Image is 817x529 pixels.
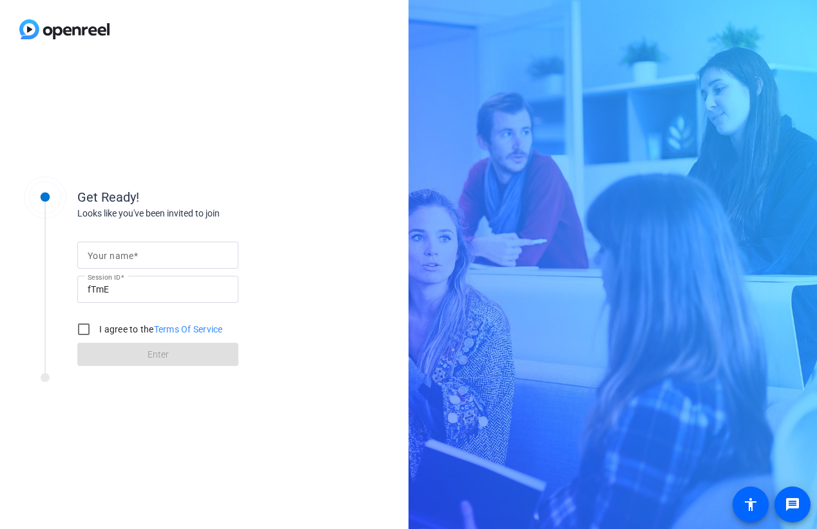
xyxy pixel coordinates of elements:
[743,497,758,512] mat-icon: accessibility
[77,188,335,207] div: Get Ready!
[88,251,133,261] mat-label: Your name
[88,273,120,281] mat-label: Session ID
[97,323,223,336] label: I agree to the
[77,207,335,220] div: Looks like you've been invited to join
[154,324,223,334] a: Terms Of Service
[785,497,800,512] mat-icon: message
